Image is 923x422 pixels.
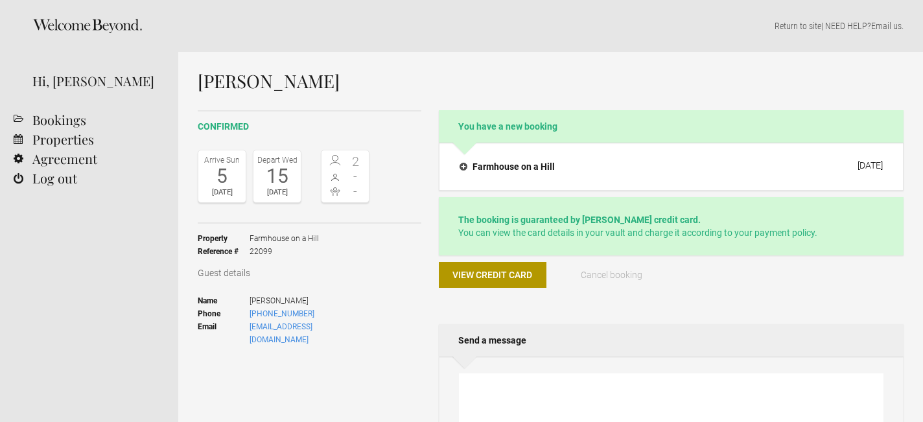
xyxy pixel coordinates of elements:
p: | NEED HELP? . [198,19,904,32]
h2: Send a message [439,324,904,357]
div: [DATE] [858,160,883,170]
div: 15 [257,167,298,186]
button: Farmhouse on a Hill [DATE] [449,153,893,180]
span: Farmhouse on a Hill [250,232,319,245]
span: View credit card [452,270,532,280]
span: 2 [345,155,366,168]
a: Return to site [775,21,821,31]
strong: Phone [198,307,250,320]
div: [DATE] [257,186,298,199]
h1: [PERSON_NAME] [198,71,904,91]
h4: Farmhouse on a Hill [460,160,555,173]
button: Cancel booking [558,262,666,288]
span: - [345,170,366,183]
div: Arrive Sun [202,154,242,167]
strong: Email [198,320,250,346]
span: - [345,185,366,198]
a: [EMAIL_ADDRESS][DOMAIN_NAME] [250,322,312,344]
p: You can view the card details in your vault and charge it according to your payment policy. [458,213,884,239]
strong: The booking is guaranteed by [PERSON_NAME] credit card. [458,215,701,225]
a: Email us [871,21,902,31]
h2: confirmed [198,120,421,134]
button: View credit card [439,262,546,288]
span: 22099 [250,245,319,258]
span: Cancel booking [581,270,642,280]
div: Hi, [PERSON_NAME] [32,71,159,91]
a: [PHONE_NUMBER] [250,309,314,318]
strong: Reference # [198,245,250,258]
span: [PERSON_NAME] [250,294,369,307]
h2: You have a new booking [439,110,904,143]
strong: Name [198,294,250,307]
strong: Property [198,232,250,245]
h3: Guest details [198,266,421,279]
div: [DATE] [202,186,242,199]
div: Depart Wed [257,154,298,167]
div: 5 [202,167,242,186]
